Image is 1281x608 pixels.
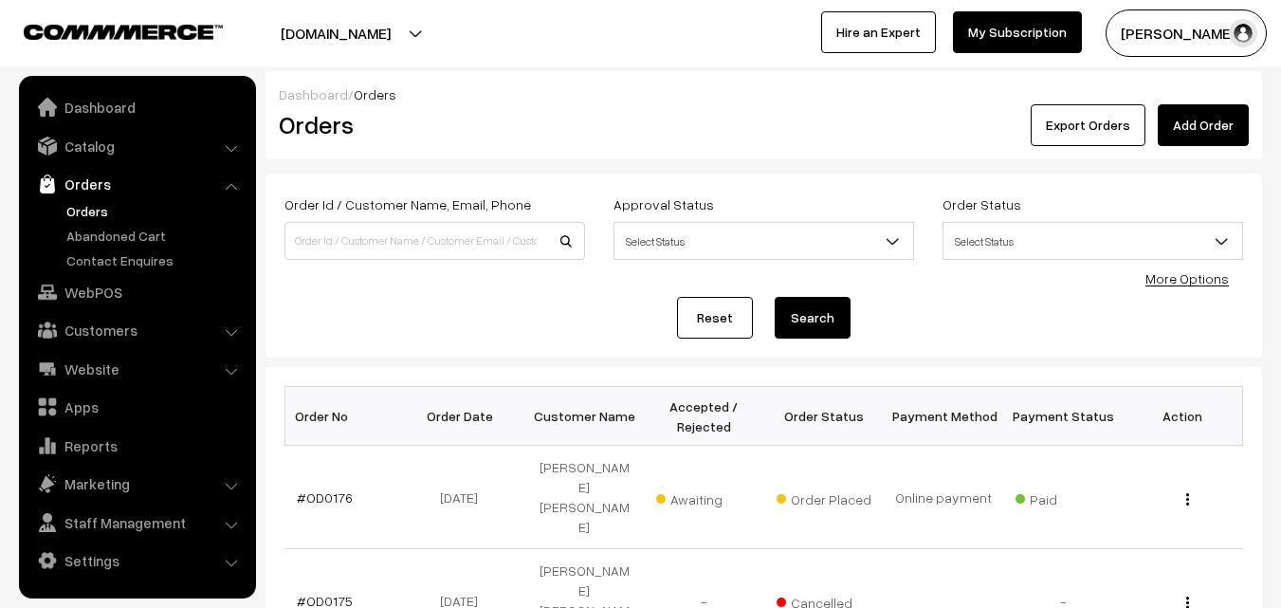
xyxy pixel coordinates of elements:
img: Menu [1186,493,1189,506]
label: Approval Status [613,194,714,214]
th: Accepted / Rejected [644,387,763,446]
span: Awaiting [656,485,751,509]
a: Catalog [24,129,249,163]
a: COMMMERCE [24,19,190,42]
button: [PERSON_NAME] [1106,9,1267,57]
span: Select Status [613,222,914,260]
label: Order Status [942,194,1021,214]
a: More Options [1145,270,1229,286]
button: [DOMAIN_NAME] [214,9,457,57]
a: Website [24,352,249,386]
div: / [279,84,1249,104]
span: Paid [1016,485,1110,509]
a: Apps [24,390,249,424]
a: Customers [24,313,249,347]
a: Reports [24,429,249,463]
a: Reset [677,297,753,339]
img: COMMMERCE [24,25,223,39]
a: #OD0176 [297,489,353,506]
a: Contact Enquires [62,250,249,270]
label: Order Id / Customer Name, Email, Phone [284,194,531,214]
input: Order Id / Customer Name / Customer Email / Customer Phone [284,222,585,260]
th: Payment Method [884,387,1003,446]
th: Order Status [764,387,884,446]
td: [PERSON_NAME] [PERSON_NAME] [524,446,644,549]
span: Select Status [614,225,913,258]
span: Orders [354,86,396,102]
a: WebPOS [24,275,249,309]
a: My Subscription [953,11,1082,53]
a: Orders [62,201,249,221]
a: Orders [24,167,249,201]
td: Online payment [884,446,1003,549]
th: Customer Name [524,387,644,446]
span: Order Placed [777,485,871,509]
button: Export Orders [1031,104,1145,146]
span: Select Status [942,222,1243,260]
th: Action [1123,387,1242,446]
a: Abandoned Cart [62,226,249,246]
span: Select Status [943,225,1242,258]
td: [DATE] [405,446,524,549]
a: Add Order [1158,104,1249,146]
th: Payment Status [1003,387,1123,446]
a: Settings [24,544,249,578]
th: Order Date [405,387,524,446]
a: Staff Management [24,506,249,540]
a: Dashboard [24,90,249,124]
th: Order No [285,387,405,446]
h2: Orders [279,110,583,139]
img: user [1229,19,1257,47]
a: Dashboard [279,86,348,102]
a: Marketing [24,467,249,501]
a: Hire an Expert [821,11,936,53]
button: Search [775,297,851,339]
